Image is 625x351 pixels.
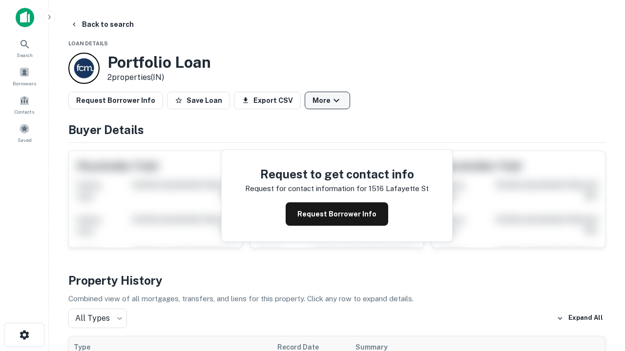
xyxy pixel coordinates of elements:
h3: Portfolio Loan [107,53,211,72]
button: Request Borrower Info [68,92,163,109]
span: Saved [18,136,32,144]
a: Contacts [3,91,46,117]
span: Search [17,51,33,59]
a: Borrowers [3,63,46,89]
h4: Request to get contact info [245,165,429,183]
p: 1516 lafayette st [369,183,429,195]
h4: Buyer Details [68,121,605,138]
img: capitalize-icon.png [16,8,34,27]
span: Loan Details [68,40,108,46]
a: Search [3,35,46,61]
button: More [305,92,350,109]
button: Export CSV [234,92,301,109]
button: Back to search [66,16,138,33]
h4: Property History [68,272,605,289]
p: 2 properties (IN) [107,72,211,83]
span: Borrowers [13,79,36,87]
iframe: Chat Widget [576,273,625,320]
span: Contacts [15,108,34,116]
button: Expand All [554,311,605,326]
a: Saved [3,119,46,146]
p: Combined view of all mortgages, transfers, and liens for this property. Click any row to expand d... [68,293,605,305]
p: Request for contact information for [245,183,367,195]
button: Save Loan [167,92,230,109]
button: Request Borrower Info [286,202,388,226]
div: All Types [68,309,127,328]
